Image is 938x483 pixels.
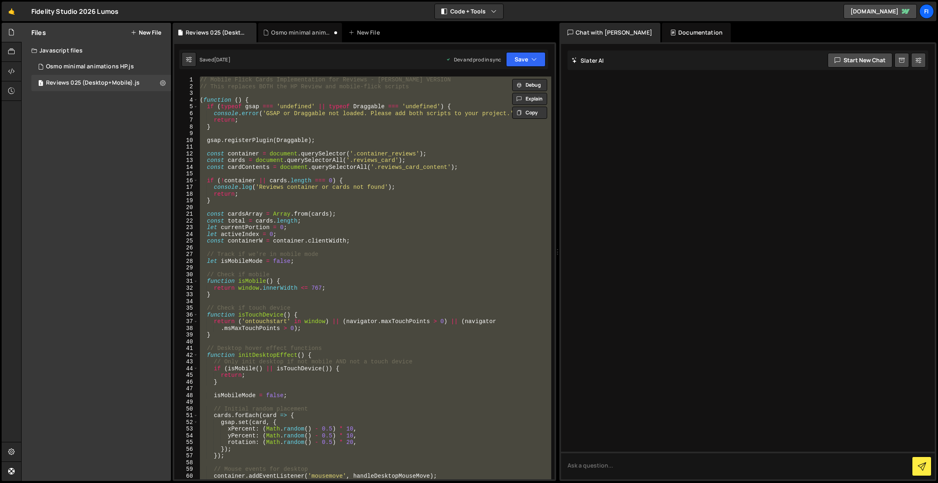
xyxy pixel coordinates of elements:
[186,28,247,37] div: Reviews 025 (Desktop+Mobile).js
[174,271,198,278] div: 30
[174,332,198,339] div: 39
[174,157,198,164] div: 13
[174,433,198,439] div: 54
[174,473,198,480] div: 60
[174,184,198,191] div: 17
[174,258,198,265] div: 28
[919,4,934,19] a: Fi
[174,426,198,433] div: 53
[174,177,198,184] div: 16
[446,56,501,63] div: Dev and prod in sync
[506,52,546,67] button: Save
[174,278,198,285] div: 31
[174,291,198,298] div: 33
[174,164,198,171] div: 14
[31,7,118,16] div: Fidelity Studio 2026 Lumos
[174,110,198,117] div: 6
[174,151,198,157] div: 12
[38,81,43,87] span: 1
[174,358,198,365] div: 43
[174,392,198,399] div: 48
[174,103,198,110] div: 5
[174,452,198,459] div: 57
[174,459,198,466] div: 58
[174,90,198,97] div: 3
[174,352,198,359] div: 42
[174,312,198,319] div: 36
[174,318,198,325] div: 37
[174,204,198,211] div: 20
[559,23,660,42] div: Chat with [PERSON_NAME]
[174,224,198,231] div: 23
[174,412,198,419] div: 51
[174,238,198,245] div: 25
[435,4,503,19] button: Code + Tools
[174,76,198,83] div: 1
[174,97,198,104] div: 4
[174,130,198,137] div: 9
[31,75,171,91] div: 16516/44892.js
[131,29,161,36] button: New File
[174,298,198,305] div: 34
[174,345,198,352] div: 41
[348,28,383,37] div: New File
[174,372,198,379] div: 45
[174,419,198,426] div: 52
[174,197,198,204] div: 19
[174,439,198,446] div: 55
[214,56,230,63] div: [DATE]
[174,245,198,251] div: 26
[512,93,547,105] button: Explain
[174,218,198,225] div: 22
[174,325,198,332] div: 38
[174,251,198,258] div: 27
[22,42,171,59] div: Javascript files
[174,231,198,238] div: 24
[174,285,198,292] div: 32
[174,144,198,151] div: 11
[46,79,140,87] div: Reviews 025 (Desktop+Mobile).js
[174,124,198,131] div: 8
[31,59,171,75] div: 16516/44886.js
[174,83,198,90] div: 2
[174,466,198,473] div: 59
[572,57,604,64] h2: Slater AI
[199,56,230,63] div: Saved
[174,399,198,406] div: 49
[844,4,917,19] a: [DOMAIN_NAME]
[174,379,198,386] div: 46
[174,365,198,372] div: 44
[2,2,22,21] a: 🤙
[512,107,547,119] button: Copy
[828,53,892,68] button: Start new chat
[174,264,198,271] div: 29
[512,79,547,91] button: Debug
[271,28,332,37] div: Osmo minimal animations HP.js
[174,446,198,453] div: 56
[174,191,198,198] div: 18
[31,28,46,37] h2: Files
[662,23,731,42] div: Documentation
[174,305,198,312] div: 35
[46,63,134,70] div: Osmo minimal animations HP.js
[174,137,198,144] div: 10
[174,385,198,392] div: 47
[174,211,198,218] div: 21
[174,406,198,413] div: 50
[174,170,198,177] div: 15
[174,339,198,345] div: 40
[174,117,198,124] div: 7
